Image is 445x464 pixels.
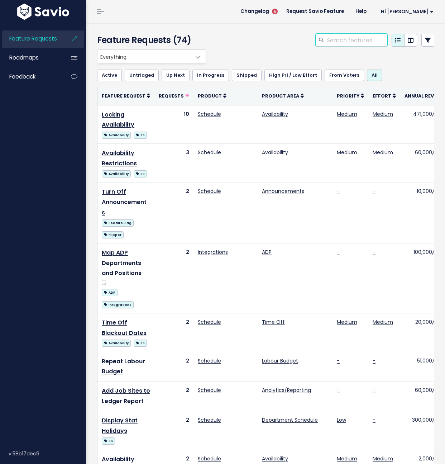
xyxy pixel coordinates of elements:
a: Labour Budget [262,357,298,364]
span: Requests [159,93,184,99]
span: 5 [272,9,278,14]
a: Feature Request [102,92,150,99]
a: Schedule [198,455,221,462]
span: Roadmaps [9,54,39,61]
td: 3 [154,144,193,183]
a: Effort [373,92,396,99]
a: Feature Flag [102,218,134,227]
a: Display Stat Holidays [102,416,138,435]
span: Availability [102,132,131,139]
span: Product Area [262,93,299,99]
a: Active [97,70,122,81]
a: Untriaged [125,70,159,81]
span: SS [134,340,147,347]
td: 2 [154,313,193,352]
span: Everything [97,50,191,63]
a: Analytics/Reporting [262,387,311,394]
a: - [337,357,340,364]
a: Medium [337,149,357,156]
a: Availability [102,338,131,347]
span: Availability [102,170,131,177]
a: Hi [PERSON_NAME] [372,6,439,17]
span: ADP [102,289,118,296]
a: Repeat Labour Budget [102,357,145,376]
a: Product Area [262,92,304,99]
a: - [373,387,375,394]
a: ADP [102,288,118,297]
a: Schedule [198,357,221,364]
a: Schedule [198,149,221,156]
a: Availability [262,149,288,156]
a: - [337,248,340,256]
span: Flipper [102,231,124,238]
td: 2 [154,183,193,243]
a: Requests [159,92,189,99]
a: Product [198,92,226,99]
a: Up Next [162,70,190,81]
a: Availability [262,455,288,462]
a: Feature Requests [2,30,59,47]
a: Medium [337,455,357,462]
a: Availability [102,169,131,178]
a: Feedback [2,68,59,85]
span: Product [198,93,222,99]
td: 2 [154,382,193,411]
a: - [337,387,340,394]
a: Turn Off Announcements [102,188,147,217]
span: SS [102,437,115,445]
a: In Progress [192,70,229,81]
a: Time Off Blackout Dates [102,318,147,337]
a: Availability Restrictions [102,149,137,167]
a: Roadmaps [2,49,59,66]
a: Request Savio Feature [281,6,350,17]
a: Medium [373,455,393,462]
a: Add Job Sites to Ledger Report [102,387,150,405]
a: - [373,248,375,256]
a: Flipper [102,230,124,239]
a: Schedule [198,318,221,326]
a: Priority [337,92,364,99]
a: Help [350,6,372,17]
span: Feedback [9,73,35,80]
span: Hi [PERSON_NAME] [381,9,434,14]
a: - [337,188,340,195]
a: Medium [337,110,357,118]
td: 10 [154,105,193,144]
a: Schedule [198,416,221,423]
a: Medium [373,149,393,156]
h4: Feature Requests (74) [97,34,202,47]
a: SS [134,130,147,139]
a: All [367,70,382,81]
td: 2 [154,352,193,382]
a: Schedule [198,110,221,118]
a: Time Off [262,318,285,326]
td: 2 [154,411,193,450]
span: Feature Flag [102,219,134,227]
a: - [373,357,375,364]
a: Availability [102,130,131,139]
input: Search features... [326,34,387,47]
img: logo-white.9d6f32f41409.svg [15,4,71,20]
span: Everything [97,49,206,64]
a: - [373,188,375,195]
a: Integrations [102,300,134,309]
a: Medium [373,110,393,118]
a: - [373,416,375,423]
a: Shipped [232,70,262,81]
a: SS [134,338,147,347]
a: ADP [262,248,272,256]
span: SS [134,170,147,177]
span: SS [134,132,147,139]
span: Availability [102,340,131,347]
span: Effort [373,93,391,99]
span: Changelog [240,9,269,14]
a: Map ADP Departments and Positions [102,248,142,278]
a: Medium [373,318,393,326]
a: Schedule [198,188,221,195]
a: Medium [337,318,357,326]
a: Low [337,416,346,423]
span: Feature Request [102,93,145,99]
a: Department Schedule [262,416,318,423]
td: 2 [154,243,193,313]
a: High Pri / Low Effort [264,70,322,81]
